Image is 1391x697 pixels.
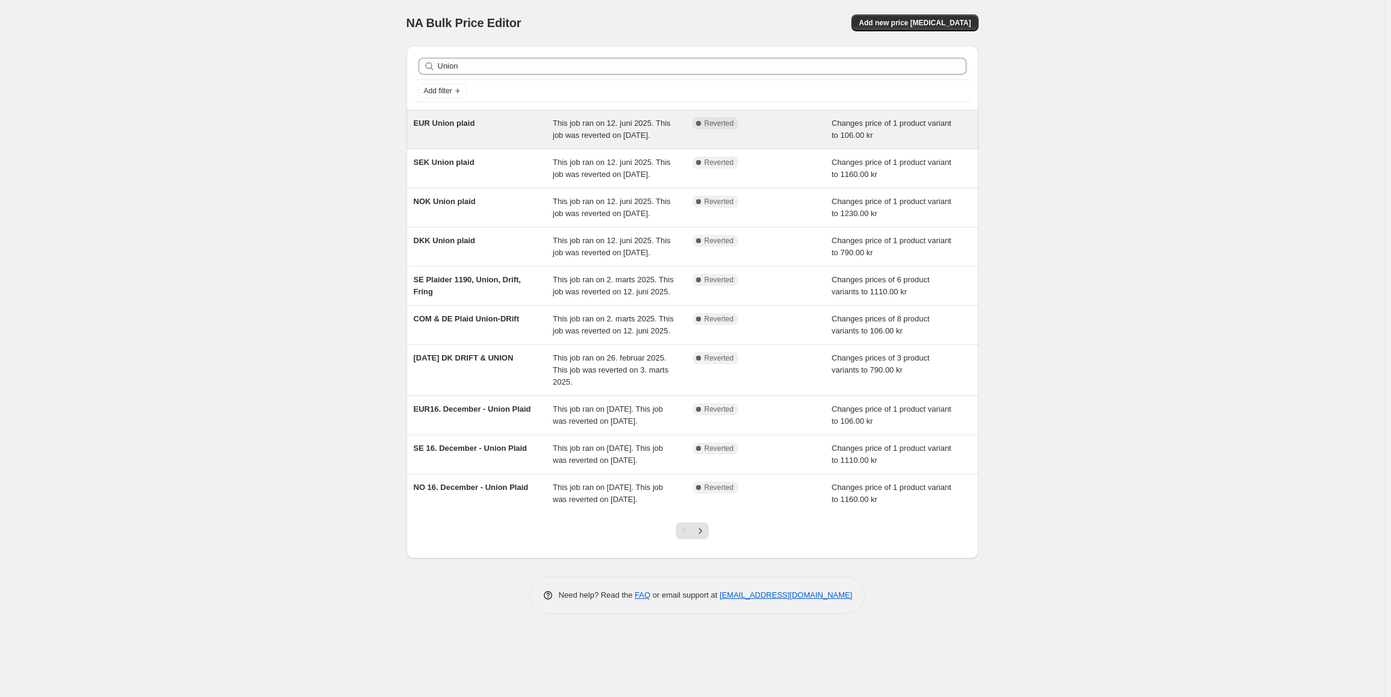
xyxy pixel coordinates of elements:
[406,16,521,29] span: NA Bulk Price Editor
[414,483,529,492] span: NO 16. December - Union Plaid
[705,275,734,285] span: Reverted
[705,119,734,128] span: Reverted
[635,590,650,599] a: FAQ
[705,314,734,324] span: Reverted
[419,84,467,98] button: Add filter
[553,119,671,140] span: This job ran on 12. juni 2025. This job was reverted on [DATE].
[720,590,852,599] a: [EMAIL_ADDRESS][DOMAIN_NAME]
[553,314,674,335] span: This job ran on 2. marts 2025. This job was reverted on 12. juni 2025.
[832,353,930,374] span: Changes prices of 3 product variants to 790.00 kr
[832,236,951,257] span: Changes price of 1 product variant to 790.00 kr
[705,404,734,414] span: Reverted
[553,483,663,504] span: This job ran on [DATE]. This job was reverted on [DATE].
[705,158,734,167] span: Reverted
[553,404,663,426] span: This job ran on [DATE]. This job was reverted on [DATE].
[832,119,951,140] span: Changes price of 1 product variant to 106.00 kr
[859,18,971,28] span: Add new price [MEDICAL_DATA]
[414,314,520,323] span: COM & DE Plaid Union-DRift
[559,590,635,599] span: Need help? Read the
[553,236,671,257] span: This job ran on 12. juni 2025. This job was reverted on [DATE].
[832,483,951,504] span: Changes price of 1 product variant to 1160.00 kr
[832,197,951,218] span: Changes price of 1 product variant to 1230.00 kr
[705,353,734,363] span: Reverted
[705,236,734,246] span: Reverted
[424,86,452,96] span: Add filter
[414,275,521,296] span: SE Plaider 1190, Union, Drift, Fring
[553,158,671,179] span: This job ran on 12. juni 2025. This job was reverted on [DATE].
[553,197,671,218] span: This job ran on 12. juni 2025. This job was reverted on [DATE].
[414,444,527,453] span: SE 16. December - Union Plaid
[553,444,663,465] span: This job ran on [DATE]. This job was reverted on [DATE].
[851,14,978,31] button: Add new price [MEDICAL_DATA]
[414,236,476,245] span: DKK Union plaid
[414,119,475,128] span: EUR Union plaid
[705,197,734,206] span: Reverted
[414,158,475,167] span: SEK Union plaid
[832,444,951,465] span: Changes price of 1 product variant to 1110.00 kr
[650,590,720,599] span: or email support at
[414,353,514,362] span: [DATE] DK DRIFT & UNION
[705,483,734,492] span: Reverted
[832,314,930,335] span: Changes prices of 8 product variants to 106.00 kr
[705,444,734,453] span: Reverted
[553,275,674,296] span: This job ran on 2. marts 2025. This job was reverted on 12. juni 2025.
[832,404,951,426] span: Changes price of 1 product variant to 106.00 kr
[832,275,930,296] span: Changes prices of 6 product variants to 1110.00 kr
[832,158,951,179] span: Changes price of 1 product variant to 1160.00 kr
[414,197,476,206] span: NOK Union plaid
[414,404,531,414] span: EUR16. December - Union Plaid
[692,522,709,539] button: Next
[553,353,668,386] span: This job ran on 26. februar 2025. This job was reverted on 3. marts 2025.
[676,522,709,539] nav: Pagination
